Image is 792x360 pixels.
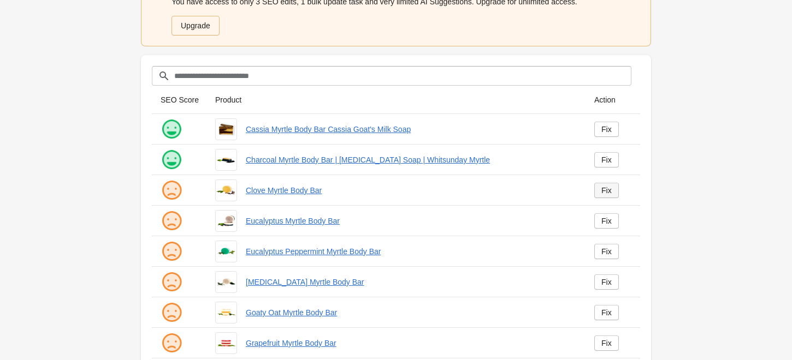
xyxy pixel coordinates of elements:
[594,183,619,198] a: Fix
[161,118,182,140] img: happy.png
[246,277,577,287] a: [MEDICAL_DATA] Myrtle Body Bar
[161,210,182,232] img: sad.png
[601,125,612,134] div: Fix
[161,179,182,201] img: sad.png
[246,185,577,196] a: Clove Myrtle Body Bar
[594,305,619,320] a: Fix
[594,335,619,351] a: Fix
[601,186,612,195] div: Fix
[181,21,210,30] div: Upgrade
[246,307,577,318] a: Goaty Oat Myrtle Body Bar
[601,217,612,225] div: Fix
[594,244,619,259] a: Fix
[206,86,586,114] th: Product
[246,154,577,165] a: Charcoal Myrtle Body Bar | [MEDICAL_DATA] Soap | Whitsunday Myrtle
[594,122,619,137] a: Fix
[601,278,612,286] div: Fix
[172,16,220,35] a: Upgrade
[161,271,182,293] img: sad.png
[152,86,206,114] th: SEO Score
[601,247,612,256] div: Fix
[586,86,640,114] th: Action
[246,246,577,257] a: Eucalyptus Peppermint Myrtle Body Bar
[246,215,577,226] a: Eucalyptus Myrtle Body Bar
[161,302,182,323] img: sad.png
[601,308,612,317] div: Fix
[594,152,619,167] a: Fix
[594,274,619,290] a: Fix
[161,149,182,171] img: happy.png
[601,339,612,347] div: Fix
[601,155,612,164] div: Fix
[246,338,577,349] a: Grapefruit Myrtle Body Bar
[161,241,182,262] img: sad.png
[161,332,182,354] img: sad.png
[594,213,619,229] a: Fix
[246,124,577,135] a: Cassia Myrtle Body Bar Cassia Goat's Milk Soap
